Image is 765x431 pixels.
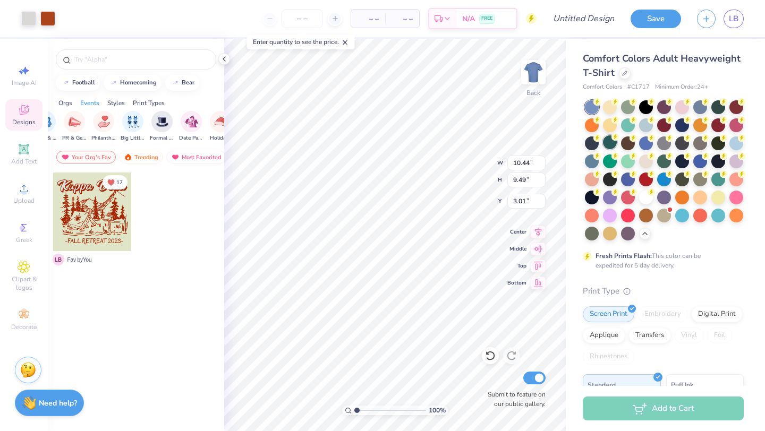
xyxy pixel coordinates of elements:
input: Try "Alpha" [73,54,209,65]
span: Standard [588,379,616,390]
span: Decorate [11,323,37,331]
button: homecoming [104,75,161,91]
div: Your Org's Fav [56,151,116,163]
img: most_fav.gif [171,153,180,161]
div: Foil [707,327,732,343]
div: Print Type [583,285,744,297]
div: Trending [119,151,163,163]
span: Date Parties & Socials [179,134,203,142]
div: Transfers [628,327,671,343]
span: Philanthropy [91,134,116,142]
img: trending.gif [124,153,132,161]
span: Bottom [507,279,526,287]
span: Image AI [12,79,37,87]
span: # C1717 [627,83,650,92]
span: Top [507,262,526,270]
img: PR & General Image [69,116,81,128]
button: filter button [91,111,116,142]
div: homecoming [120,80,157,85]
div: filter for Date Parties & Socials [179,111,203,142]
img: trend_line.gif [62,80,70,86]
span: Designs [12,118,36,126]
img: Holidays Image [215,116,227,128]
div: filter for PR & General [62,111,87,142]
div: Print Types [133,98,165,108]
img: Big Little Reveal Image [127,116,139,128]
span: PR & General [62,134,87,142]
span: LB [729,13,738,25]
button: filter button [121,111,145,142]
div: Most Favorited [166,151,226,163]
span: – – [358,13,379,24]
span: Add Text [11,157,37,166]
button: filter button [179,111,203,142]
img: Back [523,62,544,83]
div: Rhinestones [583,349,634,365]
label: Submit to feature on our public gallery. [482,390,546,409]
div: Back [526,88,540,98]
span: 100 % [429,406,446,415]
div: Embroidery [637,306,688,322]
button: filter button [150,111,174,142]
div: Orgs [58,98,72,108]
span: Greek [16,236,32,244]
div: This color can be expedited for 5 day delivery. [596,251,726,270]
img: most_fav.gif [61,153,70,161]
div: Events [80,98,99,108]
img: Philanthropy Image [98,116,110,128]
img: Date Parties & Socials Image [185,116,198,128]
span: FREE [481,15,492,22]
span: – – [392,13,413,24]
div: Vinyl [674,327,704,343]
button: football [56,75,100,91]
span: Fav by You [67,256,92,264]
span: Big Little Reveal [121,134,145,142]
div: Enter quantity to see the price. [247,35,355,49]
div: filter for Holidays [210,111,231,142]
input: Untitled Design [545,8,623,29]
span: Comfort Colors [583,83,622,92]
span: Holidays [210,134,231,142]
span: Center [507,228,526,236]
span: 17 [116,180,123,185]
button: bear [165,75,199,91]
div: bear [182,80,194,85]
strong: Fresh Prints Flash: [596,252,652,260]
span: Puff Ink [671,379,693,390]
div: Digital Print [691,306,743,322]
span: Comfort Colors Adult Heavyweight T-Shirt [583,52,741,79]
a: LB [724,10,744,28]
span: Formal & Semi [150,134,174,142]
img: Formal & Semi Image [156,116,168,128]
div: filter for Philanthropy [91,111,116,142]
div: Applique [583,327,625,343]
span: Upload [13,196,35,205]
div: Styles [107,98,125,108]
div: football [72,80,95,85]
button: filter button [62,111,87,142]
span: N/A [462,13,475,24]
input: – – [282,9,323,28]
span: Middle [507,245,526,253]
span: L B [53,254,64,265]
div: filter for Formal & Semi [150,111,174,142]
img: trend_line.gif [171,80,180,86]
button: Unlike [103,175,127,189]
img: trend_line.gif [109,80,118,86]
strong: Need help? [39,398,77,408]
span: Clipart & logos [5,275,42,292]
button: Save [631,10,681,28]
div: filter for Big Little Reveal [121,111,145,142]
div: Screen Print [583,306,634,322]
button: filter button [210,111,231,142]
span: Minimum Order: 24 + [655,83,708,92]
